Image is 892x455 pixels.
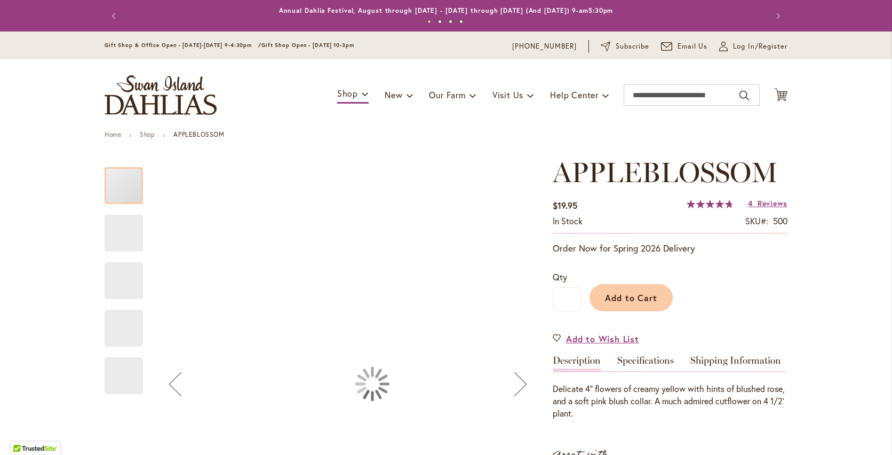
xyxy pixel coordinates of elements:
[616,41,649,52] span: Subscribe
[690,356,781,371] a: Shipping Information
[758,198,787,208] span: Reviews
[687,200,734,208] div: 95%
[748,198,753,208] span: 4
[553,356,601,371] a: Description
[427,20,431,23] button: 1 of 4
[279,6,614,14] a: Annual Dahlia Festival, August through [DATE] - [DATE] through [DATE] (And [DATE]) 9-am5:30pm
[261,42,354,49] span: Gift Shop Open - [DATE] 10-3pm
[105,42,261,49] span: Gift Shop & Office Open - [DATE]-[DATE] 9-4:30pm /
[105,252,154,299] div: APPLEBLOSSOM
[601,41,649,52] a: Subscribe
[337,88,358,99] span: Shop
[140,130,155,138] a: Shop
[105,347,143,394] div: APPLEBLOSSOM
[553,356,787,420] div: Detailed Product Info
[553,215,583,226] span: In stock
[766,5,787,27] button: Next
[745,215,768,226] strong: SKU
[438,20,442,23] button: 2 of 4
[719,41,787,52] a: Log In/Register
[105,299,154,347] div: APPLEBLOSSOM
[105,75,217,115] a: store logo
[449,20,452,23] button: 3 of 4
[605,292,658,303] span: Add to Cart
[553,242,787,255] p: Order Now for Spring 2026 Delivery
[733,41,787,52] span: Log In/Register
[566,333,639,345] span: Add to Wish List
[105,130,121,138] a: Home
[661,41,708,52] a: Email Us
[617,356,674,371] a: Specifications
[553,200,577,211] span: $19.95
[385,89,402,100] span: New
[105,204,154,252] div: APPLEBLOSSOM
[678,41,708,52] span: Email Us
[553,215,583,227] div: Availability
[553,155,778,189] span: APPLEBLOSSOM
[590,284,673,311] button: Add to Cart
[550,89,599,100] span: Help Center
[492,89,523,100] span: Visit Us
[553,333,639,345] a: Add to Wish List
[459,20,463,23] button: 4 of 4
[105,156,154,204] div: APPLEBLOSSOM
[748,198,787,208] a: 4 Reviews
[773,215,787,227] div: 500
[105,5,126,27] button: Previous
[173,130,224,138] strong: APPLEBLOSSOM
[553,271,567,283] span: Qty
[429,89,465,100] span: Our Farm
[553,383,787,420] p: Delicate 4" flowers of creamy yellow with hints of blushed rose, and a soft pink blush collar. A ...
[512,41,577,52] a: [PHONE_NUMBER]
